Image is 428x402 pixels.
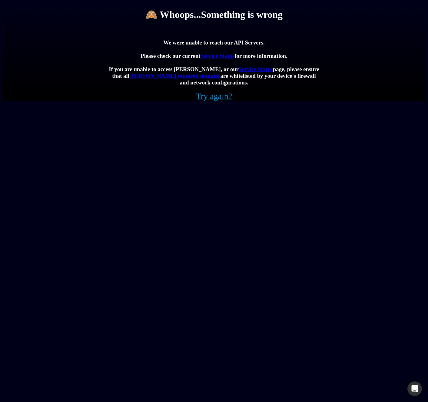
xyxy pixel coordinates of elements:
h3: We were unable to reach our API Servers. Please check our current for more information. [108,33,320,86]
a: Service Status [239,66,273,72]
h1: 🙈 Whoops...Something is wrong [145,9,283,20]
div: If you are unable to access [PERSON_NAME], or our page, please ensure that all are whitelisted by... [108,66,320,86]
a: Try again? [196,91,232,101]
a: [PERSON_NAME] required domains [129,73,221,79]
div: Open Intercom Messenger [407,381,422,396]
a: Service Status [201,53,235,59]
